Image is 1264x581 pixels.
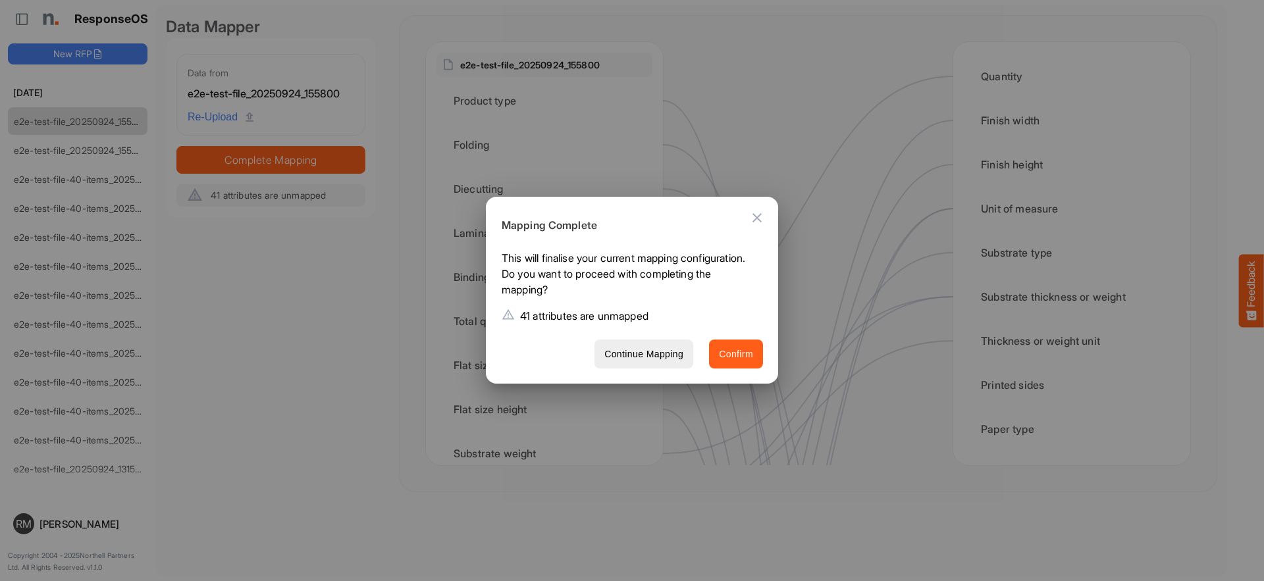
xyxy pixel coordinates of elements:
[502,250,752,303] p: This will finalise your current mapping configuration. Do you want to proceed with completing the...
[502,217,752,234] h6: Mapping Complete
[594,340,693,369] button: Continue Mapping
[520,308,648,324] p: 41 attributes are unmapped
[741,202,773,234] button: Close dialog
[719,346,753,363] span: Confirm
[604,346,683,363] span: Continue Mapping
[709,340,763,369] button: Confirm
